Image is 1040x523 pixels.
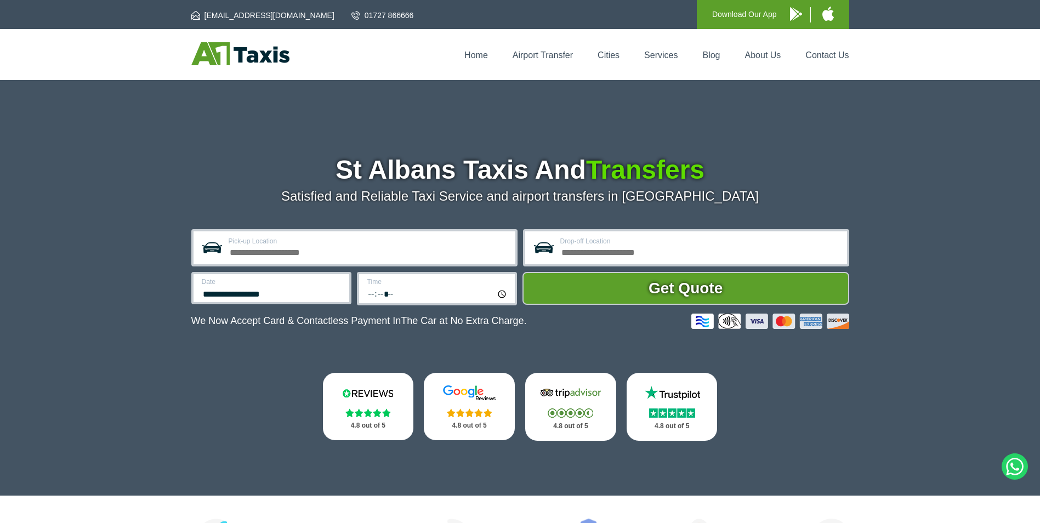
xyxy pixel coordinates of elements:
[522,272,849,305] button: Get Quote
[745,50,781,60] a: About Us
[525,373,616,441] a: Tripadvisor Stars 4.8 out of 5
[822,7,834,21] img: A1 Taxis iPhone App
[639,385,705,401] img: Trustpilot
[436,419,503,433] p: 4.8 out of 5
[790,7,802,21] img: A1 Taxis Android App
[649,408,695,418] img: Stars
[691,314,849,329] img: Credit And Debit Cards
[401,315,526,326] span: The Car at No Extra Charge.
[538,385,604,401] img: Tripadvisor
[537,419,604,433] p: 4.8 out of 5
[805,50,849,60] a: Contact Us
[436,385,502,401] img: Google
[191,157,849,183] h1: St Albans Taxis And
[712,8,777,21] p: Download Our App
[702,50,720,60] a: Blog
[229,238,509,245] label: Pick-up Location
[351,10,414,21] a: 01727 866666
[644,50,678,60] a: Services
[191,189,849,204] p: Satisfied and Reliable Taxi Service and airport transfers in [GEOGRAPHIC_DATA]
[560,238,840,245] label: Drop-off Location
[202,278,343,285] label: Date
[548,408,593,418] img: Stars
[447,408,492,417] img: Stars
[367,278,508,285] label: Time
[424,373,515,440] a: Google Stars 4.8 out of 5
[627,373,718,441] a: Trustpilot Stars 4.8 out of 5
[598,50,620,60] a: Cities
[323,373,414,440] a: Reviews.io Stars 4.8 out of 5
[191,42,289,65] img: A1 Taxis St Albans LTD
[335,419,402,433] p: 4.8 out of 5
[586,155,704,184] span: Transfers
[335,385,401,401] img: Reviews.io
[464,50,488,60] a: Home
[639,419,706,433] p: 4.8 out of 5
[191,10,334,21] a: [EMAIL_ADDRESS][DOMAIN_NAME]
[345,408,391,417] img: Stars
[191,315,527,327] p: We Now Accept Card & Contactless Payment In
[513,50,573,60] a: Airport Transfer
